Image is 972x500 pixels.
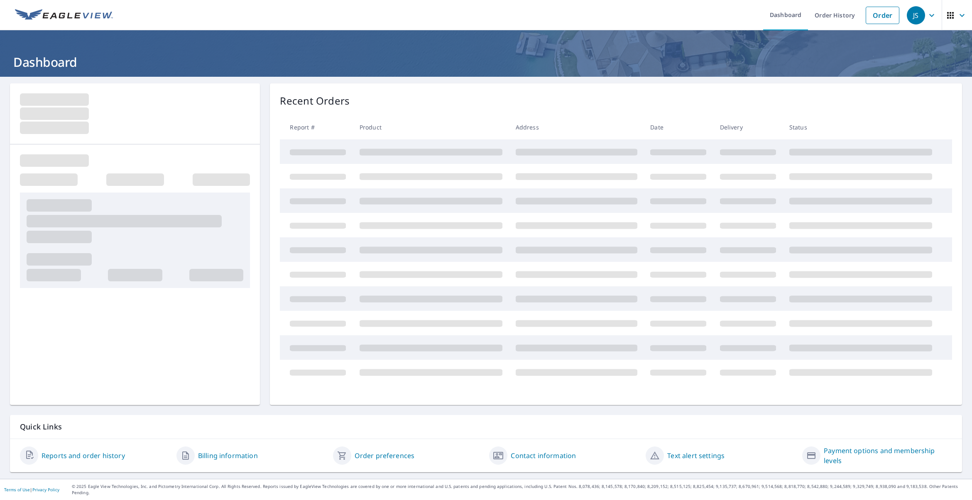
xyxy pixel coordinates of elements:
[355,451,415,461] a: Order preferences
[72,483,968,496] p: © 2025 Eagle View Technologies, Inc. and Pictometry International Corp. All Rights Reserved. Repo...
[667,451,725,461] a: Text alert settings
[4,487,59,492] p: |
[32,487,59,493] a: Privacy Policy
[4,487,30,493] a: Terms of Use
[511,451,576,461] a: Contact information
[644,115,713,139] th: Date
[10,54,962,71] h1: Dashboard
[20,422,952,432] p: Quick Links
[280,93,350,108] p: Recent Orders
[198,451,258,461] a: Billing information
[713,115,783,139] th: Delivery
[866,7,899,24] a: Order
[15,9,113,22] img: EV Logo
[783,115,939,139] th: Status
[907,6,925,24] div: JS
[509,115,644,139] th: Address
[280,115,353,139] th: Report #
[824,446,952,466] a: Payment options and membership levels
[353,115,509,139] th: Product
[42,451,125,461] a: Reports and order history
